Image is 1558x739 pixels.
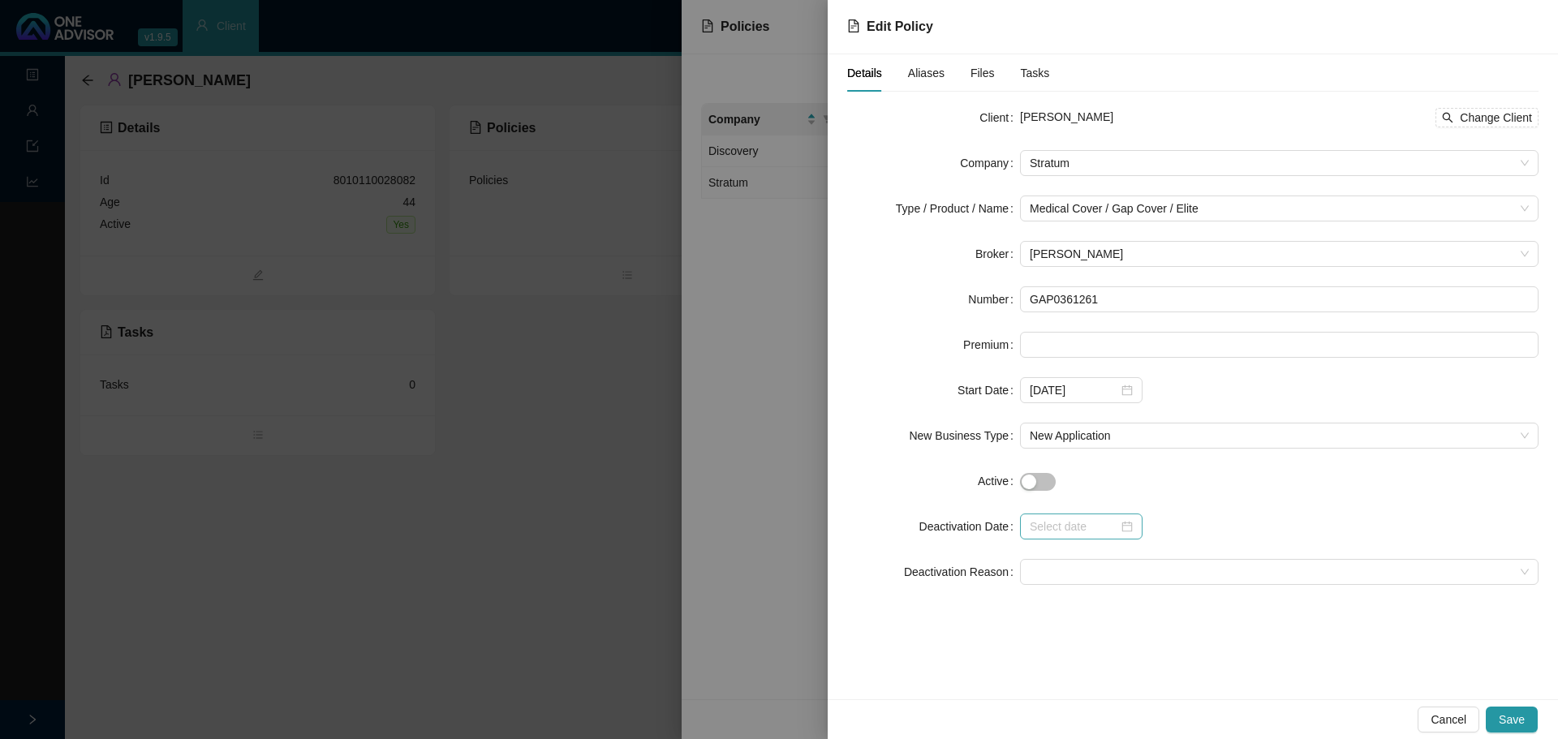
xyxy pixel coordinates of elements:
input: Select date [1030,518,1118,535]
button: Cancel [1418,707,1479,733]
button: Save [1486,707,1538,733]
span: Save [1499,711,1525,728]
span: Medical Cover / Gap Cover / Elite [1030,196,1529,221]
span: Joanne Bormann [1030,242,1529,266]
label: Type / Product / Name [896,195,1020,221]
span: Stratum [1030,151,1529,175]
span: Aliases [908,67,945,79]
label: Premium [963,332,1020,358]
label: Company [960,150,1020,176]
span: New Application [1030,423,1529,448]
label: New Business Type [909,423,1020,449]
label: Number [968,286,1020,312]
span: file-text [847,19,860,32]
label: Deactivation Reason [904,559,1020,585]
span: Edit Policy [867,19,933,33]
span: Cancel [1431,711,1466,728]
label: Start Date [958,377,1020,403]
button: Change Client [1435,108,1539,127]
span: Change Client [1460,109,1532,127]
span: Details [847,67,882,79]
span: Files [971,67,995,79]
span: Tasks [1021,67,1050,79]
label: Client [979,105,1020,131]
input: Select date [1030,381,1118,399]
span: search [1442,112,1453,123]
label: Active [978,468,1020,494]
label: Deactivation Date [919,513,1020,539]
label: Broker [975,241,1020,267]
span: [PERSON_NAME] [1020,110,1113,123]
